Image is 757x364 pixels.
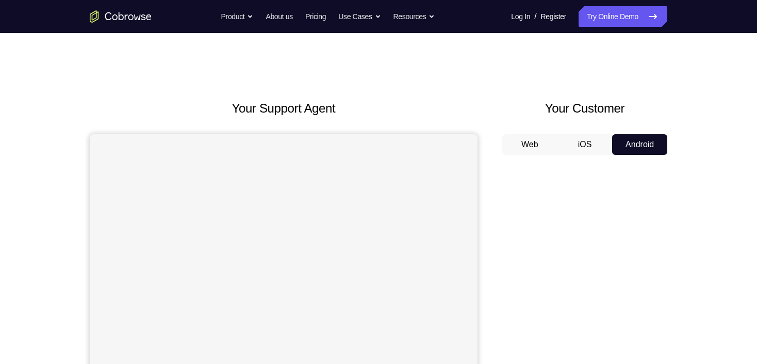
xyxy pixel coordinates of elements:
button: Use Cases [338,6,381,27]
h2: Your Support Agent [90,99,478,118]
a: About us [266,6,292,27]
button: Product [221,6,254,27]
a: Go to the home page [90,10,152,23]
button: iOS [557,134,613,155]
a: Register [541,6,566,27]
a: Try Online Demo [579,6,667,27]
button: Web [502,134,557,155]
h2: Your Customer [502,99,667,118]
button: Android [612,134,667,155]
a: Pricing [305,6,326,27]
a: Log In [511,6,530,27]
span: / [534,10,536,23]
button: Resources [393,6,435,27]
